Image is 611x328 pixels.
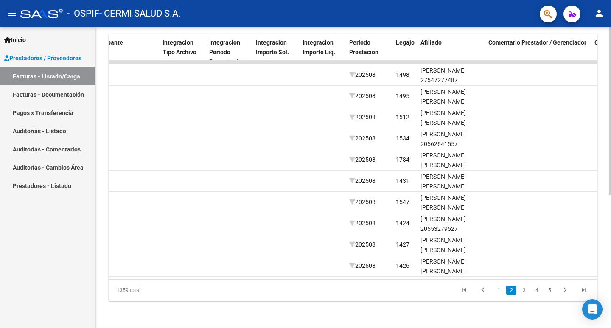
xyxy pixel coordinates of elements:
[109,280,205,301] div: 1359 total
[206,34,252,71] datatable-header-cell: Integracion Periodo Presentacion
[209,39,245,65] span: Integracion Periodo Presentacion
[396,134,409,143] div: 1534
[505,283,518,297] li: page 2
[519,286,529,295] a: 3
[582,299,603,320] div: Open Intercom Messenger
[349,220,376,227] span: 202508
[349,199,376,205] span: 202508
[420,257,482,286] div: [PERSON_NAME] [PERSON_NAME] 20561229814
[544,286,555,295] a: 5
[159,34,206,71] datatable-header-cell: Integracion Tipo Archivo
[4,35,26,45] span: Inicio
[420,87,482,116] div: [PERSON_NAME] [PERSON_NAME] 20526038321
[420,214,482,234] div: [PERSON_NAME] 20553279527
[396,70,409,80] div: 1498
[299,34,346,71] datatable-header-cell: Integracion Importe Liq.
[396,112,409,122] div: 1512
[99,4,181,23] span: - CERMI SALUD S.A.
[420,108,482,137] div: [PERSON_NAME] [PERSON_NAME] 20575912983
[303,39,335,56] span: Integracion Importe Liq.
[7,8,17,18] mat-icon: menu
[557,286,573,295] a: go to next page
[475,286,491,295] a: go to previous page
[396,240,409,250] div: 1427
[396,176,409,186] div: 1431
[485,34,591,71] datatable-header-cell: Comentario Prestador / Gerenciador
[67,4,99,23] span: - OSPIF
[530,283,543,297] li: page 4
[532,286,542,295] a: 4
[594,8,604,18] mat-icon: person
[163,39,196,56] span: Integracion Tipo Archivo
[349,156,376,163] span: 202508
[396,261,409,271] div: 1426
[349,135,376,142] span: 202508
[420,66,482,85] div: [PERSON_NAME] 27547277487
[420,235,482,264] div: [PERSON_NAME] [PERSON_NAME] 20561932892
[420,193,482,222] div: [PERSON_NAME] [PERSON_NAME] 20528413758
[420,151,482,179] div: [PERSON_NAME] [PERSON_NAME] 20575372067
[396,197,409,207] div: 1547
[506,286,516,295] a: 2
[349,114,376,121] span: 202508
[493,286,504,295] a: 1
[492,283,505,297] li: page 1
[488,39,586,46] span: Comentario Prestador / Gerenciador
[83,34,159,71] datatable-header-cell: Comprobante
[417,34,485,71] datatable-header-cell: Afiliado
[349,39,378,56] span: Período Prestación
[396,39,415,46] span: Legajo
[396,219,409,228] div: 1424
[576,286,592,295] a: go to last page
[543,283,556,297] li: page 5
[349,262,376,269] span: 202508
[349,241,376,248] span: 202508
[420,39,442,46] span: Afiliado
[346,34,392,71] datatable-header-cell: Período Prestación
[420,172,482,201] div: [PERSON_NAME] [PERSON_NAME] 27531351318
[396,91,409,101] div: 1495
[256,39,289,56] span: Integracion Importe Sol.
[349,93,376,99] span: 202508
[252,34,299,71] datatable-header-cell: Integracion Importe Sol.
[420,129,482,149] div: [PERSON_NAME] 20562641557
[4,53,81,63] span: Prestadores / Proveedores
[456,286,472,295] a: go to first page
[518,283,530,297] li: page 3
[349,177,376,184] span: 202508
[349,71,376,78] span: 202508
[392,34,417,71] datatable-header-cell: Legajo
[396,155,409,165] div: 1784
